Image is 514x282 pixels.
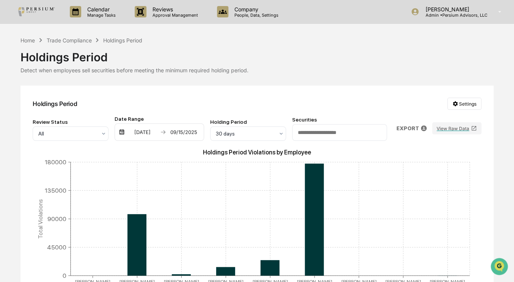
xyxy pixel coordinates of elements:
[26,58,124,65] div: Start new chat
[168,129,200,135] div: 09/15/2025
[63,95,94,103] span: Attestations
[210,119,286,125] div: Holding Period
[20,44,494,64] div: Holdings Period
[33,100,77,108] div: Holdings Period
[490,257,510,277] iframe: Open customer support
[37,199,44,238] tspan: Total Violations
[53,128,92,134] a: Powered byPylon
[15,95,49,103] span: Preclearance
[119,129,125,135] img: calendar
[146,12,202,18] p: Approval Management
[292,117,387,123] div: Securities
[55,96,61,102] div: 🗄️
[75,128,92,134] span: Pylon
[432,122,481,134] button: View Raw Data
[46,37,91,44] div: Trade Compliance
[20,37,35,44] div: Home
[8,96,14,102] div: 🖐️
[20,67,494,73] div: Detect when employees sell securities before meeting the minimum required holding period.
[203,149,311,156] text: Holdings Period Violations by Employee
[396,125,419,131] p: EXPORT
[8,58,21,72] img: 1746055101610-c473b297-6a78-478c-a979-82029cc54cd1
[52,92,97,106] a: 🗄️Attestations
[18,7,55,16] img: logo
[8,111,14,117] div: 🔎
[81,6,119,12] p: Calendar
[160,129,166,135] img: arrow right
[8,16,138,28] p: How can we help?
[103,37,142,44] div: Holdings Period
[447,98,481,110] button: Settings
[115,116,204,122] div: Date Range
[47,215,66,222] tspan: 90000
[419,12,487,18] p: Admin • Persium Advisors, LLC
[33,119,108,125] div: Review Status
[15,110,48,117] span: Data Lookup
[45,187,66,194] tspan: 135000
[5,92,52,106] a: 🖐️Preclearance
[129,60,138,69] button: Start new chat
[228,6,282,12] p: Company
[228,12,282,18] p: People, Data, Settings
[26,65,96,72] div: We're available if you need us!
[419,6,487,12] p: [PERSON_NAME]
[45,158,66,165] tspan: 180000
[63,272,66,279] tspan: 0
[146,6,202,12] p: Reviews
[126,129,159,135] div: [DATE]
[81,12,119,18] p: Manage Tasks
[5,107,51,120] a: 🔎Data Lookup
[47,243,66,251] tspan: 45000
